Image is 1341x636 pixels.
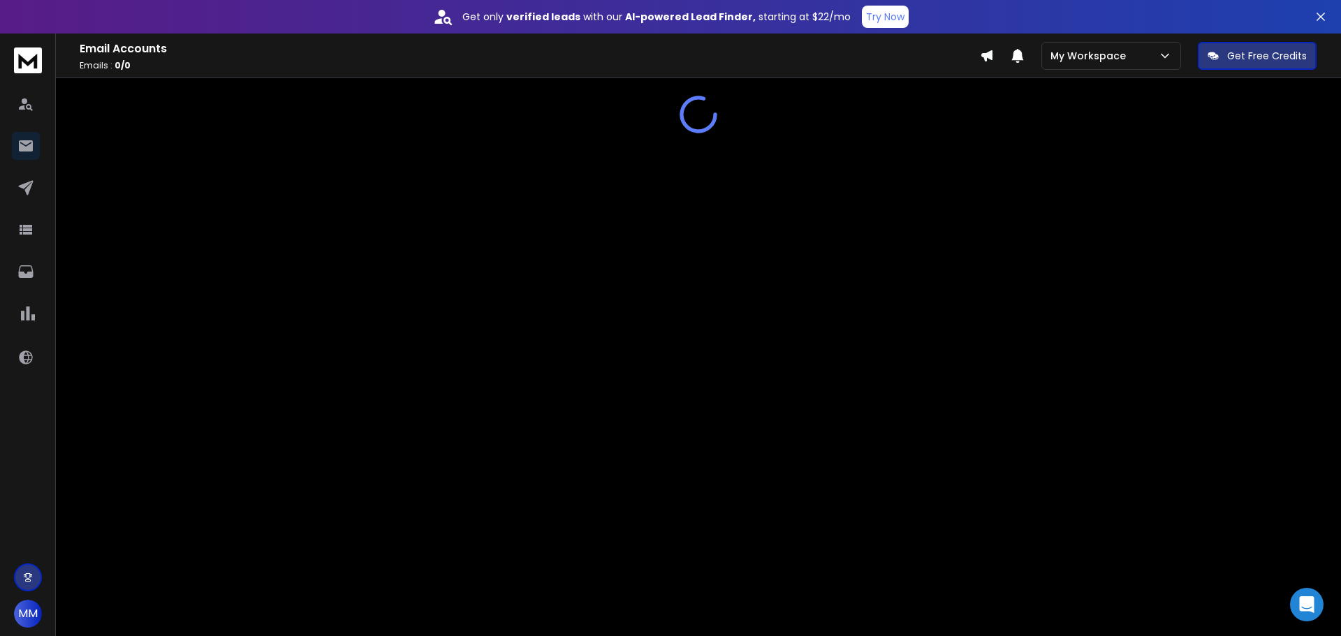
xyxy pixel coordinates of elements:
[625,10,756,24] strong: AI-powered Lead Finder,
[862,6,909,28] button: Try Now
[115,59,131,71] span: 0 / 0
[14,47,42,73] img: logo
[80,40,980,57] h1: Email Accounts
[866,10,904,24] p: Try Now
[14,600,42,628] button: MM
[1050,49,1131,63] p: My Workspace
[1290,588,1324,621] div: Open Intercom Messenger
[506,10,580,24] strong: verified leads
[462,10,851,24] p: Get only with our starting at $22/mo
[1198,42,1317,70] button: Get Free Credits
[1227,49,1307,63] p: Get Free Credits
[80,60,980,71] p: Emails :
